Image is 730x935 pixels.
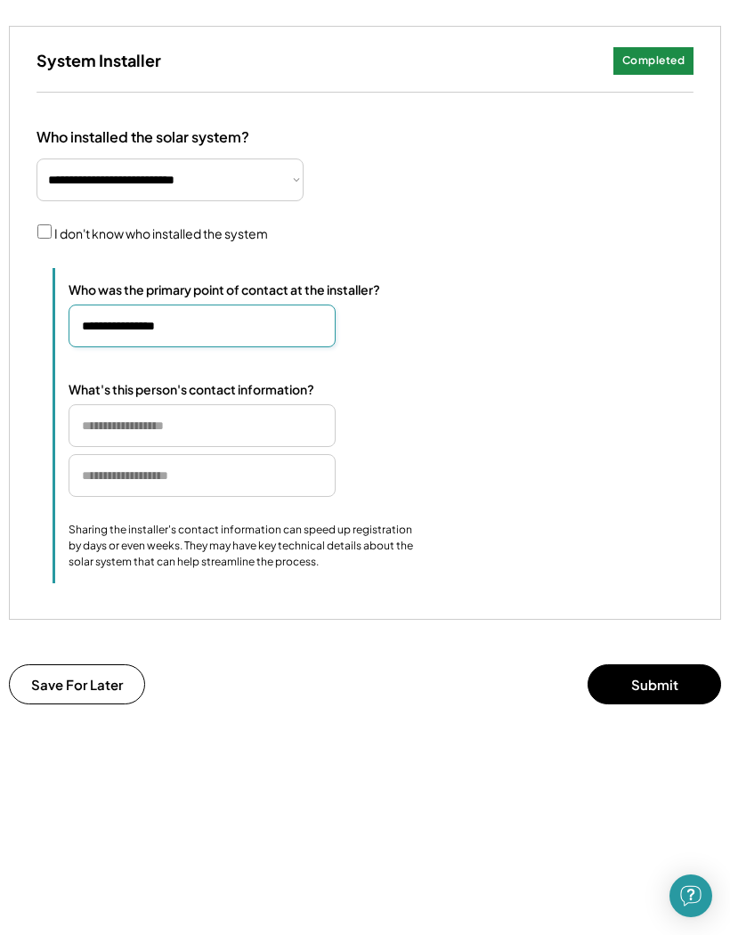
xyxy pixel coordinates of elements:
[69,281,380,297] div: Who was the primary point of contact at the installer?
[69,381,314,397] div: What's this person's contact information?
[622,53,685,69] div: Completed
[669,874,712,917] div: Open Intercom Messenger
[54,225,268,241] label: I don't know who installed the system
[36,128,249,147] div: Who installed the solar system?
[588,664,721,704] button: Submit
[9,664,145,704] button: Save For Later
[36,50,161,70] h3: System Installer
[69,522,416,570] div: Sharing the installer's contact information can speed up registration by days or even weeks. They...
